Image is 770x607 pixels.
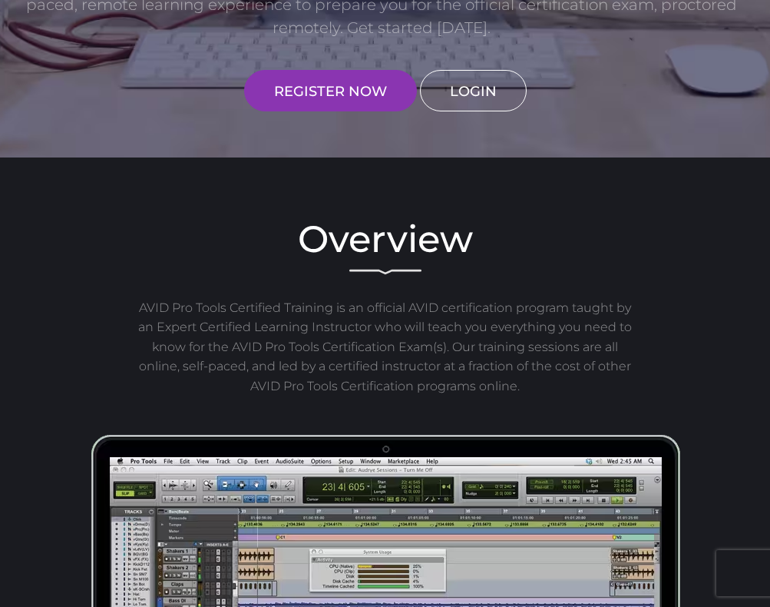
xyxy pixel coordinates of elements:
[420,70,527,111] a: LOGIN
[133,298,638,396] p: AVID Pro Tools Certified Training is an official AVID certification program taught by an Expert C...
[349,269,421,275] img: decorative line
[25,221,746,257] h2: Overview
[244,70,417,111] a: REGISTER NOW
